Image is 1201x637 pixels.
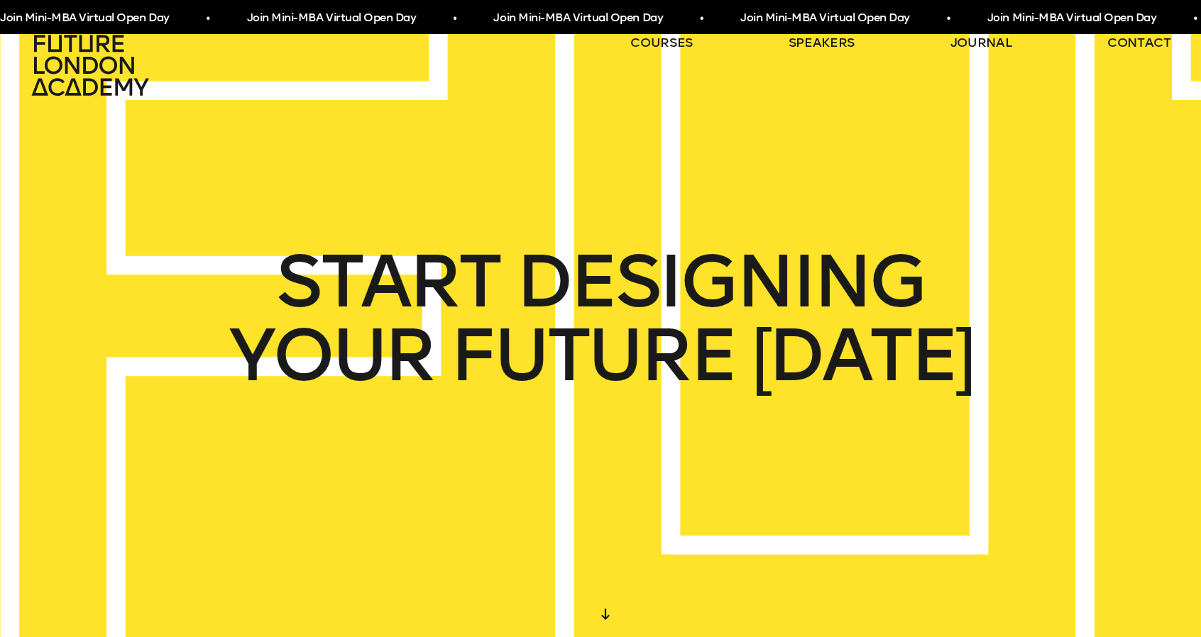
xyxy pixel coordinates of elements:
a: courses [630,34,693,51]
span: • [696,6,699,31]
a: speakers [789,34,855,51]
span: DESIGNING [516,245,925,318]
span: • [1190,6,1193,31]
span: • [202,6,206,31]
span: START [276,245,500,318]
span: • [943,6,946,31]
span: FUTURE [450,318,735,392]
a: contact [1107,34,1171,51]
span: YOUR [229,318,434,392]
span: [DATE] [752,318,973,392]
a: journal [950,34,1012,51]
span: • [449,6,453,31]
